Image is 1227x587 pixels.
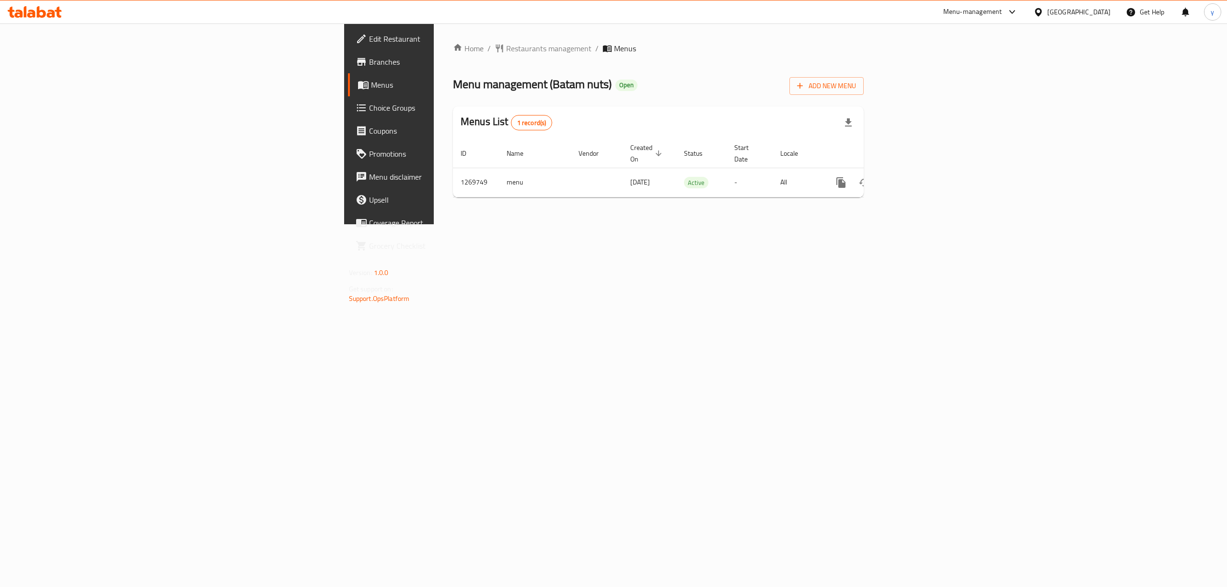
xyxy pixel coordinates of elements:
span: ID [461,148,479,159]
a: Branches [348,50,549,73]
div: Open [615,80,637,91]
span: [DATE] [630,176,650,188]
span: Open [615,81,637,89]
div: [GEOGRAPHIC_DATA] [1047,7,1111,17]
span: Choice Groups [369,102,542,114]
span: Vendor [579,148,611,159]
a: Upsell [348,188,549,211]
span: Start Date [734,142,761,165]
span: Status [684,148,715,159]
a: Grocery Checklist [348,234,549,257]
span: Menus [371,79,542,91]
span: Coverage Report [369,217,542,229]
td: - [727,168,773,197]
span: Locale [780,148,810,159]
div: Export file [837,111,860,134]
span: Version: [349,266,372,279]
th: Actions [822,139,929,168]
span: Edit Restaurant [369,33,542,45]
h2: Menus List [461,115,552,130]
span: Menu disclaimer [369,171,542,183]
button: more [830,171,853,194]
button: Add New Menu [789,77,864,95]
span: Upsell [369,194,542,206]
span: y [1211,7,1214,17]
span: Add New Menu [797,80,856,92]
a: Menus [348,73,549,96]
nav: breadcrumb [453,43,864,54]
button: Change Status [853,171,876,194]
a: Choice Groups [348,96,549,119]
div: Total records count [511,115,553,130]
span: Menus [614,43,636,54]
span: Grocery Checklist [369,240,542,252]
li: / [595,43,599,54]
span: 1 record(s) [511,118,552,127]
a: Promotions [348,142,549,165]
span: Branches [369,56,542,68]
span: Active [684,177,708,188]
span: Promotions [369,148,542,160]
td: All [773,168,822,197]
span: Coupons [369,125,542,137]
a: Menu disclaimer [348,165,549,188]
div: Menu-management [943,6,1002,18]
a: Support.OpsPlatform [349,292,410,305]
a: Edit Restaurant [348,27,549,50]
a: Coupons [348,119,549,142]
table: enhanced table [453,139,929,197]
a: Coverage Report [348,211,549,234]
span: Created On [630,142,665,165]
span: Get support on: [349,283,393,295]
span: 1.0.0 [374,266,389,279]
span: Name [507,148,536,159]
